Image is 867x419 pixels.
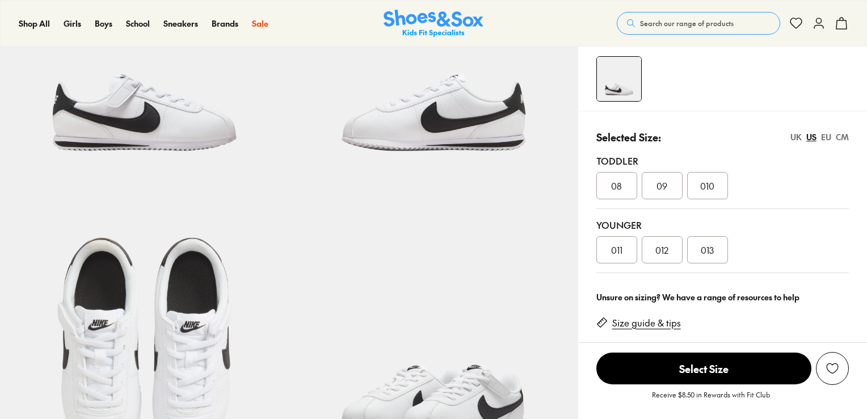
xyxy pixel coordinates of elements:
span: 010 [700,179,714,192]
div: CM [836,131,849,143]
a: Girls [64,18,81,30]
span: Select Size [596,353,811,384]
p: Receive $8.50 in Rewards with Fit Club [652,389,770,410]
div: US [806,131,817,143]
a: Sneakers [163,18,198,30]
a: School [126,18,150,30]
a: Sale [252,18,268,30]
div: Toddler [596,154,849,167]
img: SNS_Logo_Responsive.svg [384,10,483,37]
a: Shop All [19,18,50,30]
button: Select Size [596,352,811,385]
button: Search our range of products [617,12,780,35]
img: 4-545963_1 [597,57,641,101]
button: Add to Wishlist [816,352,849,385]
p: Selected Size: [596,129,661,145]
span: 013 [701,243,714,257]
span: 012 [655,243,668,257]
div: Younger [596,218,849,232]
span: Search our range of products [640,18,734,28]
a: Shoes & Sox [384,10,483,37]
a: Size guide & tips [612,317,681,329]
a: Brands [212,18,238,30]
div: EU [821,131,831,143]
span: 08 [611,179,622,192]
span: 011 [611,243,622,257]
a: Boys [95,18,112,30]
div: Unsure on sizing? We have a range of resources to help [596,291,849,303]
span: 09 [656,179,667,192]
div: UK [790,131,802,143]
